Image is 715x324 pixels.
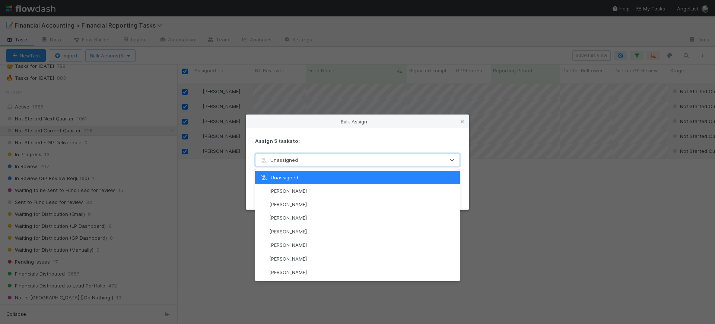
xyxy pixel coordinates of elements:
[260,187,267,195] img: avatar_55a2f090-1307-4765-93b4-f04da16234ba.png
[269,242,307,248] span: [PERSON_NAME]
[269,201,307,207] span: [PERSON_NAME]
[259,157,298,163] span: Unassigned
[260,174,298,180] span: Unassigned
[246,115,469,128] div: Bulk Assign
[260,214,267,222] img: avatar_a30eae2f-1634-400a-9e21-710cfd6f71f0.png
[269,256,307,262] span: [PERSON_NAME]
[260,242,267,249] img: avatar_b18de8e2-1483-4e81-aa60-0a3d21592880.png
[260,269,267,276] img: avatar_45ea4894-10ca-450f-982d-dabe3bd75b0b.png
[255,137,460,145] div: Assign 5 tasks to:
[269,269,307,275] span: [PERSON_NAME]
[260,201,267,208] img: avatar_df83acd9-d480-4d6e-a150-67f005a3ea0d.png
[260,255,267,262] img: avatar_a2d05fec-0a57-4266-8476-74cda3464b0e.png
[260,228,267,235] img: avatar_d6b50140-ca82-482e-b0bf-854821fc5d82.png
[269,188,307,194] span: [PERSON_NAME]
[269,229,307,235] span: [PERSON_NAME]
[269,215,307,221] span: [PERSON_NAME]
